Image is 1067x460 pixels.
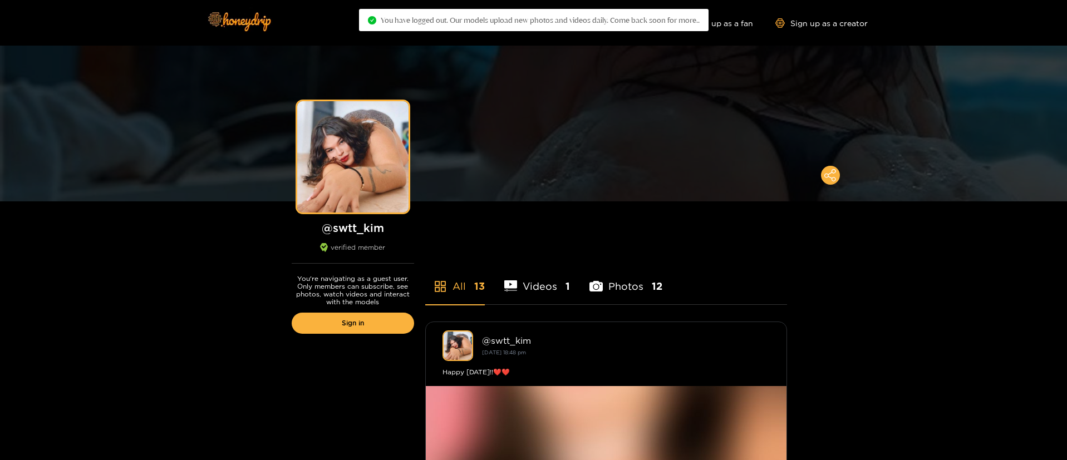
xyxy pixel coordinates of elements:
[368,16,376,24] span: check-circle
[442,330,473,361] img: swtt_kim
[775,18,868,28] a: Sign up as a creator
[474,279,485,293] span: 13
[504,254,571,304] li: Videos
[292,221,414,235] h1: @ swtt_kim
[566,279,570,293] span: 1
[514,119,522,127] span: eye
[514,117,553,130] div: Preview
[292,243,414,264] div: verified member
[292,275,414,306] p: You're navigating as a guest user. Only members can subscribe, see photos, watch videos and inter...
[425,254,485,304] li: All
[482,335,770,345] div: @ swtt_kim
[292,313,414,334] a: Sign in
[482,349,526,355] small: [DATE] 18:48 pm
[677,18,753,28] a: Sign up as a fan
[434,280,447,293] span: appstore
[442,367,770,378] div: Happy [DATE]!!❤️❤️
[333,152,341,160] span: eye
[652,279,662,293] span: 12
[589,254,662,304] li: Photos
[333,151,372,164] div: Preview
[381,16,700,24] span: You have logged out. Our models upload new photos and videos daily. Come back soon for more..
